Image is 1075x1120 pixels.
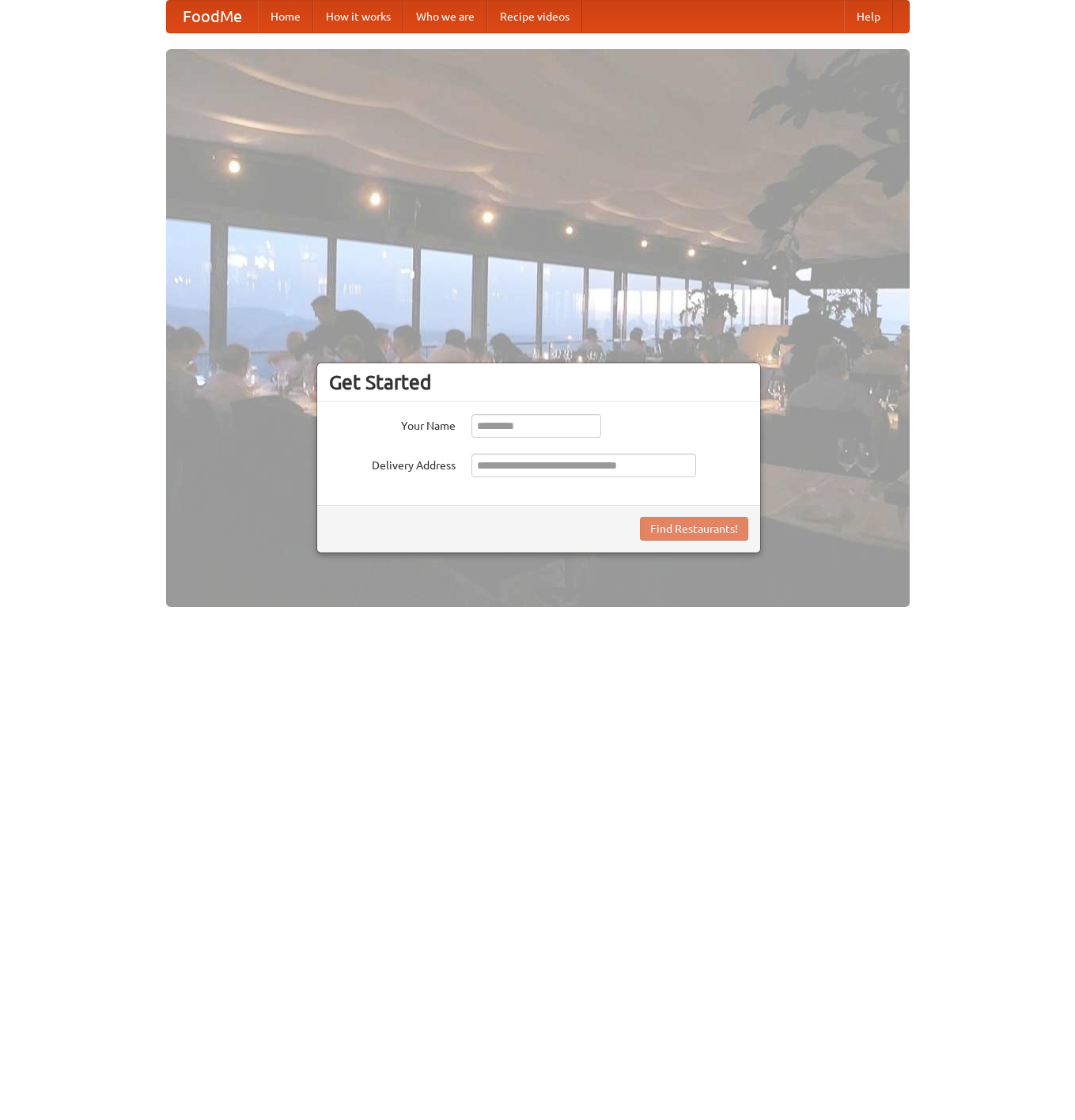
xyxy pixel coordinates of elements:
[329,370,748,394] h3: Get Started
[844,1,893,32] a: Help
[640,517,748,541] button: Find Restaurants!
[329,454,456,473] label: Delivery Address
[403,1,487,32] a: Who we are
[258,1,313,32] a: Home
[167,1,258,32] a: FoodMe
[487,1,582,32] a: Recipe videos
[313,1,403,32] a: How it works
[329,414,456,434] label: Your Name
